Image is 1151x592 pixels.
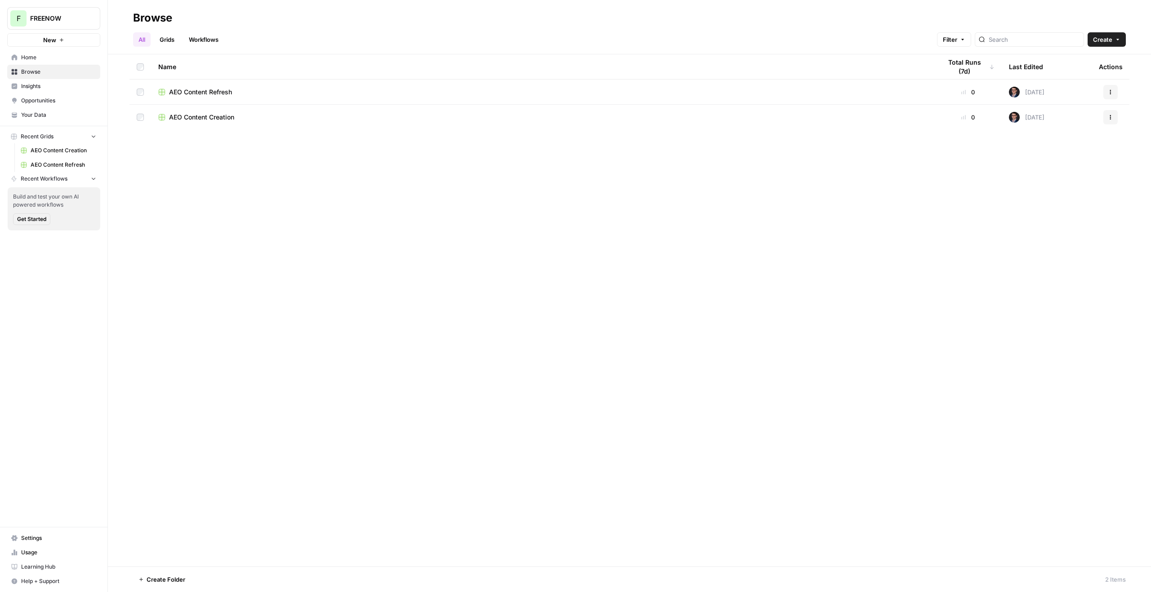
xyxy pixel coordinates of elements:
[1099,54,1123,79] div: Actions
[13,193,95,209] span: Build and test your own AI powered workflows
[7,93,100,108] a: Opportunities
[941,88,995,97] div: 0
[937,32,971,47] button: Filter
[17,13,21,24] span: F
[943,35,957,44] span: Filter
[1009,112,1044,123] div: [DATE]
[941,54,995,79] div: Total Runs (7d)
[7,7,100,30] button: Workspace: FREENOW
[7,574,100,588] button: Help + Support
[17,158,100,172] a: AEO Content Refresh
[7,65,100,79] a: Browse
[1009,87,1020,97] img: ldmwv53b2lcy2toudj0k1c5n5o6j
[21,175,67,183] span: Recent Workflows
[21,548,96,557] span: Usage
[1105,575,1126,584] div: 2 Items
[7,531,100,545] a: Settings
[133,32,151,47] a: All
[154,32,180,47] a: Grids
[183,32,224,47] a: Workflows
[17,215,46,223] span: Get Started
[7,108,100,122] a: Your Data
[31,146,96,155] span: AEO Content Creation
[169,88,232,97] span: AEO Content Refresh
[43,35,56,44] span: New
[7,560,100,574] a: Learning Hub
[21,68,96,76] span: Browse
[1009,54,1043,79] div: Last Edited
[158,88,927,97] a: AEO Content Refresh
[21,53,96,62] span: Home
[30,14,85,23] span: FREENOW
[31,161,96,169] span: AEO Content Refresh
[21,534,96,542] span: Settings
[1093,35,1112,44] span: Create
[133,11,172,25] div: Browse
[7,172,100,186] button: Recent Workflows
[133,572,191,587] button: Create Folder
[941,113,995,122] div: 0
[21,97,96,105] span: Opportunities
[13,213,50,225] button: Get Started
[1009,112,1020,123] img: ldmwv53b2lcy2toudj0k1c5n5o6j
[1088,32,1126,47] button: Create
[169,113,234,122] span: AEO Content Creation
[7,33,100,47] button: New
[21,111,96,119] span: Your Data
[989,35,1080,44] input: Search
[7,79,100,93] a: Insights
[7,130,100,143] button: Recent Grids
[158,113,927,122] a: AEO Content Creation
[21,577,96,585] span: Help + Support
[158,54,927,79] div: Name
[7,545,100,560] a: Usage
[7,50,100,65] a: Home
[147,575,185,584] span: Create Folder
[21,82,96,90] span: Insights
[1009,87,1044,97] div: [DATE]
[17,143,100,158] a: AEO Content Creation
[21,133,54,141] span: Recent Grids
[21,563,96,571] span: Learning Hub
